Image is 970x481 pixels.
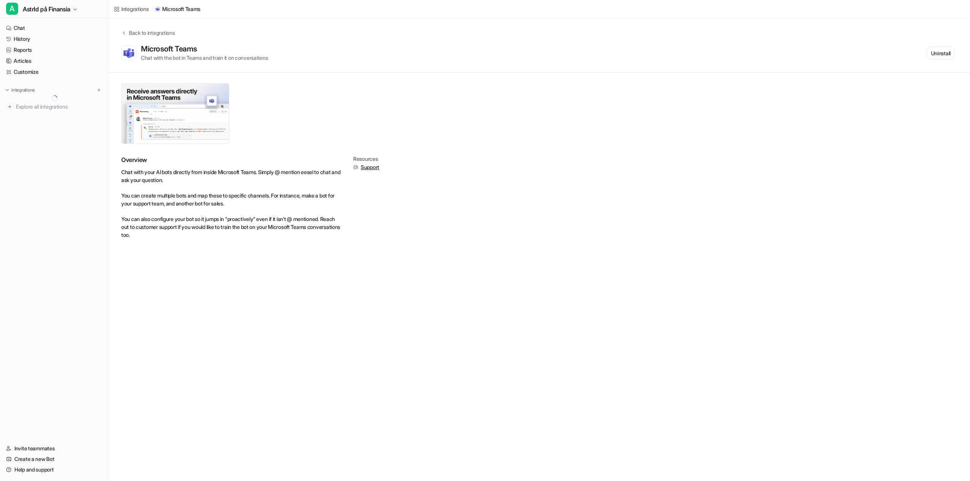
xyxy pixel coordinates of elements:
[121,156,341,163] h2: Overview
[3,67,106,77] a: Customize
[3,454,106,464] a: Create a new Bot
[127,29,175,37] div: Back to integrations
[96,87,102,93] img: menu_add.svg
[3,86,37,94] button: Integrations
[3,101,106,112] a: Explore all integrations
[353,163,379,171] button: Support
[151,6,153,12] span: /
[11,87,35,93] p: Integrations
[162,5,200,13] p: Microsoft Teams
[124,48,134,58] img: Microsoft Teams
[121,5,149,13] div: Integrations
[3,23,106,33] a: Chat
[353,156,379,162] div: Resources
[16,101,103,113] span: Explore all integrations
[23,4,70,14] span: AstrId på Finansia
[121,191,341,207] li: You can create multiple bots and map these to specific channels. For instance, make a bot for you...
[156,7,160,11] img: Microsoft Teams icon
[3,443,106,454] a: Invite teammates
[6,3,18,15] span: A
[6,103,14,111] img: explore all integrations
[3,56,106,66] a: Articles
[361,163,379,171] span: Support
[114,5,149,13] a: Integrations
[155,5,200,13] a: Microsoft Teams iconMicrosoft Teams
[3,464,106,475] a: Help and support
[141,44,200,53] div: Microsoft Teams
[5,87,10,93] img: expand menu
[353,165,358,170] img: support.svg
[3,34,106,44] a: History
[121,168,341,184] li: Chat with your AI bots directly from inside Microsoft Teams. Simply @ mention eesel to chat and a...
[927,47,955,60] button: Uninstall
[121,215,341,239] li: You can also configure your bot so it jumps in “proactively” even if it isn’t @ mentioned. Reach ...
[121,29,175,44] button: Back to integrations
[3,45,106,55] a: Reports
[141,54,268,62] div: Chat with the bot in Teams and train it on conversations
